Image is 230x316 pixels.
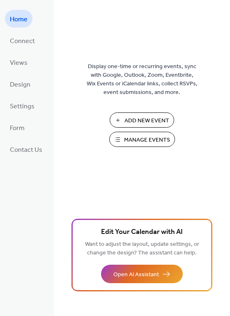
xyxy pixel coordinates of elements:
a: Home [5,10,32,27]
a: Views [5,53,32,71]
span: Add New Event [124,117,169,125]
span: Contact Us [10,144,42,156]
a: Form [5,119,30,136]
a: Contact Us [5,140,47,158]
span: Settings [10,100,34,113]
span: Manage Events [124,136,170,144]
a: Settings [5,97,39,114]
button: Manage Events [109,132,175,147]
button: Add New Event [110,112,174,128]
span: Form [10,122,25,135]
span: Edit Your Calendar with AI [101,227,183,238]
span: Home [10,13,28,26]
span: Views [10,57,28,69]
a: Design [5,75,35,93]
a: Connect [5,32,40,49]
span: Want to adjust the layout, update settings, or change the design? The assistant can help. [85,239,199,259]
span: Design [10,78,30,91]
button: Open AI Assistant [101,265,183,283]
span: Open AI Assistant [113,270,159,279]
span: Connect [10,35,35,48]
span: Display one-time or recurring events, sync with Google, Outlook, Zoom, Eventbrite, Wix Events or ... [87,62,198,97]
